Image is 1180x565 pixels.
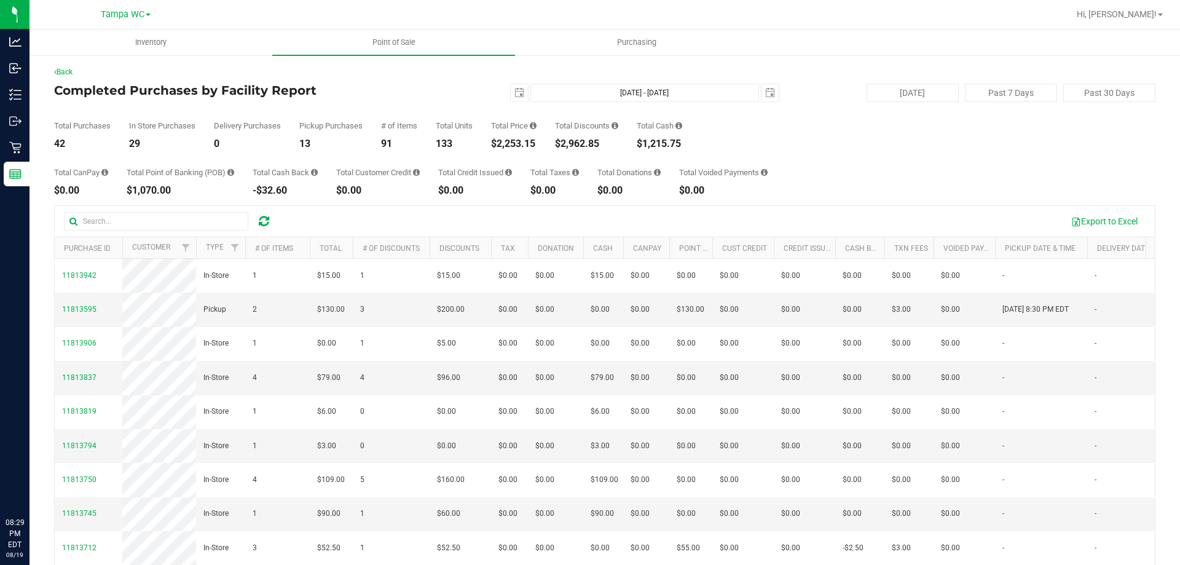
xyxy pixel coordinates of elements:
div: -$32.60 [253,186,318,196]
a: # of Items [255,244,293,253]
div: # of Items [381,122,417,130]
span: $0.00 [781,542,800,554]
span: $0.00 [720,372,739,384]
div: Pickup Purchases [299,122,363,130]
a: Pickup Date & Time [1005,244,1076,253]
span: 11813712 [62,543,96,552]
span: $0.00 [941,338,960,349]
span: 1 [253,508,257,520]
span: $0.00 [498,406,517,417]
a: Filter [176,237,196,258]
span: $0.00 [892,440,911,452]
inline-svg: Inbound [9,62,22,74]
span: In-Store [203,372,229,384]
span: $0.00 [941,508,960,520]
span: $0.00 [892,474,911,486]
span: - [1002,372,1004,384]
a: Point of Banking (POB) [679,244,766,253]
div: Total Cash Back [253,168,318,176]
span: 2 [253,304,257,315]
div: Total Purchases [54,122,111,130]
span: 11813750 [62,475,96,484]
span: - [1002,508,1004,520]
i: Sum of the successful, non-voided payments using account credit for all purchases in the date range. [413,168,420,176]
inline-svg: Inventory [9,89,22,101]
i: Sum of the successful, non-voided point-of-banking payment transactions, both via payment termina... [227,168,234,176]
span: $6.00 [591,406,610,417]
span: $0.00 [498,440,517,452]
span: $3.00 [892,304,911,315]
a: Cash [593,244,613,253]
div: 91 [381,139,417,149]
span: 1 [360,508,364,520]
a: Donation [538,244,574,253]
span: $0.00 [437,406,456,417]
span: $0.00 [631,542,650,554]
span: 11813745 [62,509,96,518]
span: - [1002,270,1004,282]
span: Tampa WC [101,9,144,20]
span: 1 [253,440,257,452]
a: Cash Back [845,244,886,253]
span: $0.00 [498,474,517,486]
a: Type [206,243,224,251]
span: $0.00 [535,440,554,452]
div: Total Customer Credit [336,168,420,176]
span: $0.00 [631,474,650,486]
span: 1 [253,406,257,417]
span: $109.00 [591,474,618,486]
span: $0.00 [631,270,650,282]
div: Total Point of Banking (POB) [127,168,234,176]
span: 1 [360,542,364,554]
span: $0.00 [720,304,739,315]
span: [DATE] 8:30 PM EDT [1002,304,1069,315]
div: 29 [129,139,195,149]
span: 11813837 [62,373,96,382]
div: Total CanPay [54,168,108,176]
span: $0.00 [498,270,517,282]
span: $0.00 [535,338,554,349]
span: $0.00 [892,508,911,520]
inline-svg: Reports [9,168,22,180]
span: 1 [253,270,257,282]
span: 3 [360,304,364,315]
i: Sum of the total taxes for all purchases in the date range. [572,168,579,176]
span: $5.00 [437,338,456,349]
div: Total Cash [637,122,682,130]
span: $15.00 [317,270,340,282]
span: $0.00 [781,270,800,282]
span: $0.00 [941,474,960,486]
i: Sum of all account credit issued for all refunds from returned purchases in the date range. [505,168,512,176]
span: $0.00 [720,270,739,282]
span: $90.00 [591,508,614,520]
span: In-Store [203,406,229,417]
span: $0.00 [843,440,862,452]
span: Hi, [PERSON_NAME]! [1077,9,1157,19]
span: $0.00 [781,372,800,384]
div: $0.00 [530,186,579,196]
span: - [1095,542,1096,554]
a: Tax [501,244,515,253]
span: $0.00 [498,372,517,384]
span: $0.00 [591,542,610,554]
span: In-Store [203,508,229,520]
span: Pickup [203,304,226,315]
div: Total Units [436,122,473,130]
i: Sum of the total prices of all purchases in the date range. [530,122,537,130]
div: $1,215.75 [637,139,682,149]
span: $0.00 [535,304,554,315]
span: $0.00 [781,508,800,520]
a: Credit Issued [784,244,835,253]
a: Customer [132,243,170,251]
span: $0.00 [535,372,554,384]
i: Sum of all round-up-to-next-dollar total price adjustments for all purchases in the date range. [654,168,661,176]
i: Sum of the successful, non-voided CanPay payment transactions for all purchases in the date range. [101,168,108,176]
div: $1,070.00 [127,186,234,196]
div: $2,253.15 [491,139,537,149]
span: 11813794 [62,441,96,450]
div: 42 [54,139,111,149]
span: $0.00 [677,508,696,520]
p: 08:29 PM EDT [6,517,24,550]
span: $0.00 [720,440,739,452]
inline-svg: Analytics [9,36,22,48]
